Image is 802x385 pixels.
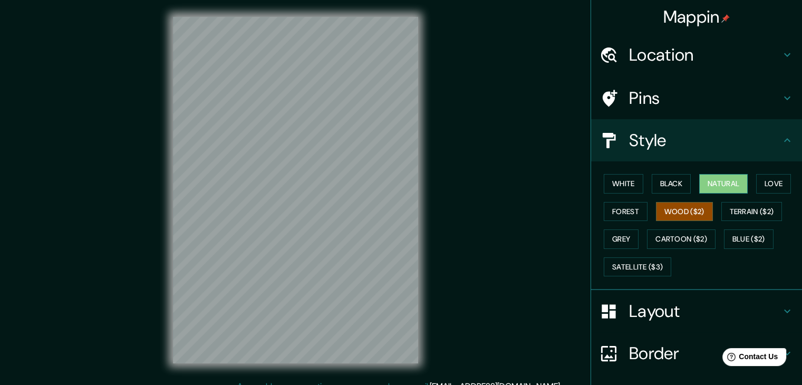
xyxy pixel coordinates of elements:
button: Wood ($2) [656,202,713,222]
iframe: Help widget launcher [708,344,790,373]
img: pin-icon.png [721,14,730,23]
h4: Mappin [663,6,730,27]
h4: Layout [629,301,781,322]
h4: Border [629,343,781,364]
h4: Pins [629,88,781,109]
button: Grey [604,229,639,249]
button: Blue ($2) [724,229,774,249]
div: Layout [591,290,802,332]
div: Style [591,119,802,161]
canvas: Map [173,17,418,363]
div: Border [591,332,802,374]
button: Black [652,174,691,194]
button: White [604,174,643,194]
button: Terrain ($2) [721,202,782,222]
button: Satellite ($3) [604,257,671,277]
button: Forest [604,202,648,222]
div: Location [591,34,802,76]
div: Pins [591,77,802,119]
h4: Location [629,44,781,65]
h4: Style [629,130,781,151]
button: Love [756,174,791,194]
button: Cartoon ($2) [647,229,716,249]
button: Natural [699,174,748,194]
